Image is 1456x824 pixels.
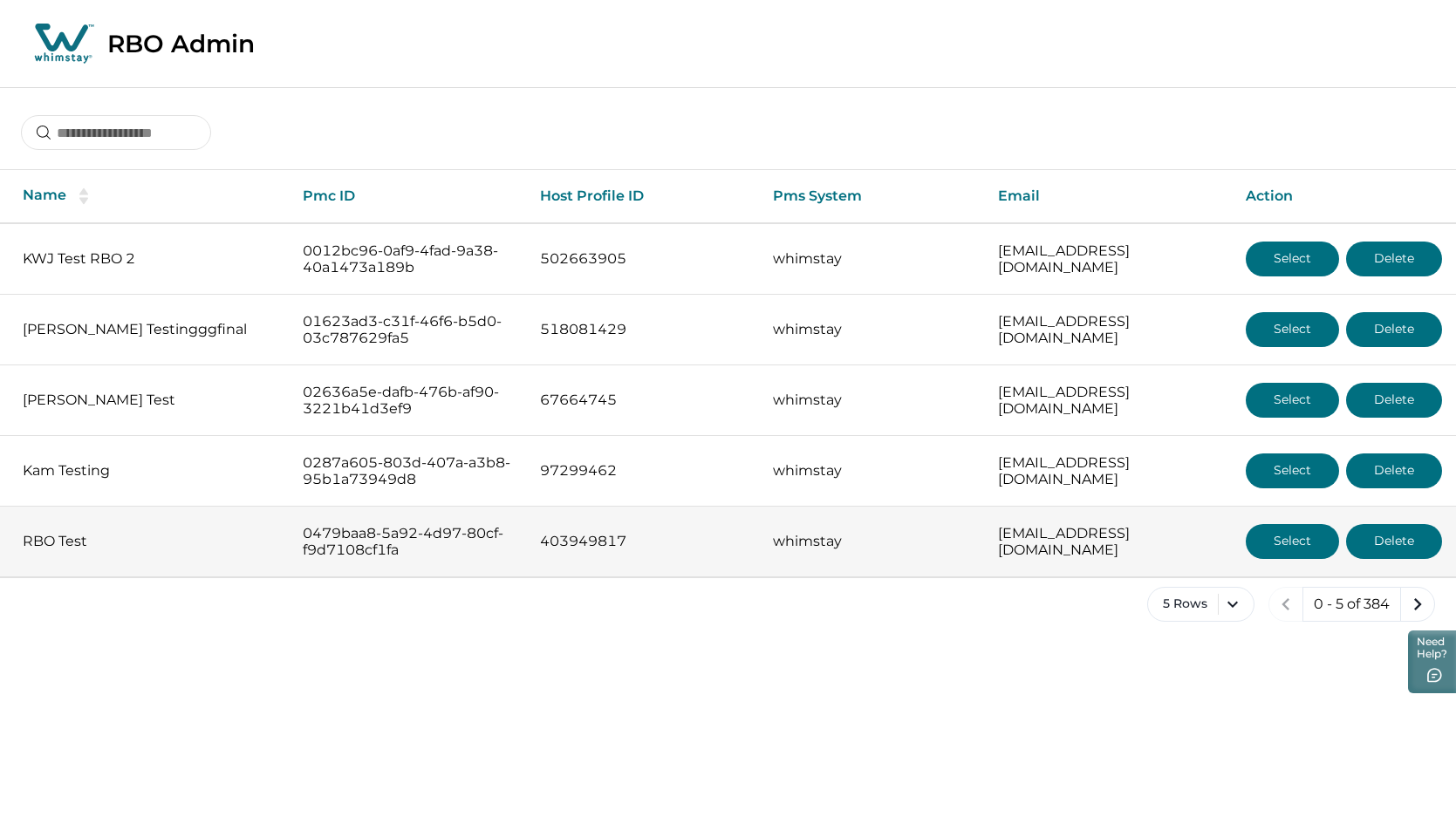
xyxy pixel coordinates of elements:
[303,242,513,276] p: 0012bc96-0af9-4fad-9a38-40a1473a189b
[1147,587,1254,622] button: 5 Rows
[540,321,745,338] p: 518081429
[1346,312,1442,347] button: Delete
[1346,524,1442,559] button: Delete
[540,462,745,480] p: 97299462
[1346,242,1442,276] button: Delete
[773,392,970,409] p: whimstay
[998,384,1218,418] p: [EMAIL_ADDRESS][DOMAIN_NAME]
[289,170,527,223] th: Pmc ID
[998,525,1218,559] p: [EMAIL_ADDRESS][DOMAIN_NAME]
[1346,383,1442,418] button: Delete
[1232,170,1456,223] th: Action
[1246,312,1339,347] button: Select
[107,29,255,58] p: RBO Admin
[773,321,970,338] p: whimstay
[23,321,275,338] p: [PERSON_NAME] Testingggfinal
[1246,453,1339,488] button: Select
[303,384,513,418] p: 02636a5e-dafb-476b-af90-3221b41d3ef9
[1400,587,1435,622] button: next page
[1346,453,1442,488] button: Delete
[526,170,759,223] th: Host Profile ID
[998,313,1218,347] p: [EMAIL_ADDRESS][DOMAIN_NAME]
[773,462,970,480] p: whimstay
[1246,242,1339,276] button: Select
[303,454,513,488] p: 0287a605-803d-407a-a3b8-95b1a73949d8
[998,242,1218,276] p: [EMAIL_ADDRESS][DOMAIN_NAME]
[23,533,275,550] p: RBO Test
[23,392,275,409] p: [PERSON_NAME] Test
[540,250,745,268] p: 502663905
[773,533,970,550] p: whimstay
[998,454,1218,488] p: [EMAIL_ADDRESS][DOMAIN_NAME]
[984,170,1232,223] th: Email
[540,392,745,409] p: 67664745
[1268,587,1303,622] button: previous page
[23,462,275,480] p: Kam Testing
[1246,524,1339,559] button: Select
[1314,596,1390,613] p: 0 - 5 of 384
[66,187,101,205] button: sorting
[540,533,745,550] p: 403949817
[773,250,970,268] p: whimstay
[303,313,513,347] p: 01623ad3-c31f-46f6-b5d0-03c787629fa5
[759,170,984,223] th: Pms System
[1246,383,1339,418] button: Select
[1302,587,1401,622] button: 0 - 5 of 384
[303,525,513,559] p: 0479baa8-5a92-4d97-80cf-f9d7108cf1fa
[23,250,275,268] p: KWJ Test RBO 2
